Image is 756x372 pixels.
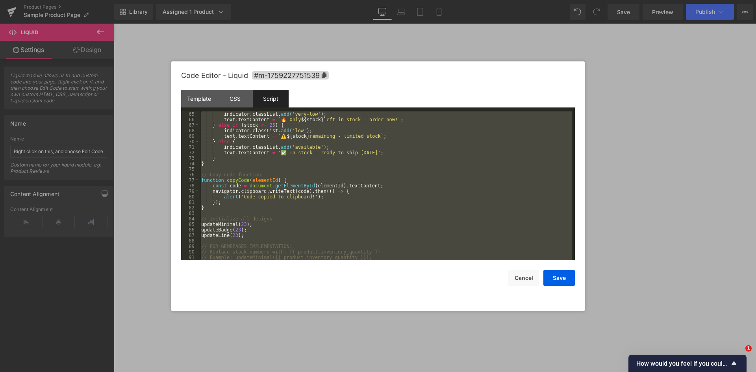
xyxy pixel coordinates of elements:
div: 86 [181,227,200,233]
div: 65 [181,111,200,117]
div: 72 [181,150,200,155]
button: Show survey - How would you feel if you could no longer use GemPages? [636,359,739,368]
div: 70 [181,139,200,144]
div: 88 [181,238,200,244]
div: 66 [181,117,200,122]
div: 82 [181,205,200,211]
iframe: Intercom live chat [729,345,748,364]
div: 90 [181,249,200,255]
span: 1 [745,345,752,352]
div: Script [253,90,289,107]
div: Template [181,90,217,107]
div: 91 [181,255,200,260]
div: 81 [181,200,200,205]
div: 71 [181,144,200,150]
div: 76 [181,172,200,178]
div: 73 [181,155,200,161]
div: 68 [181,128,200,133]
span: How would you feel if you could no longer use GemPages? [636,360,729,367]
div: 77 [181,178,200,183]
div: 67 [181,122,200,128]
div: 84 [181,216,200,222]
div: 74 [181,161,200,167]
div: 69 [181,133,200,139]
div: 85 [181,222,200,227]
button: Cancel [508,270,539,286]
div: 80 [181,194,200,200]
div: 83 [181,211,200,216]
div: 87 [181,233,200,238]
div: 79 [181,189,200,194]
div: CSS [217,90,253,107]
button: Save [543,270,575,286]
span: Code Editor - Liquid [181,71,248,80]
div: 75 [181,167,200,172]
div: 78 [181,183,200,189]
div: 89 [181,244,200,249]
span: Click to copy [252,71,329,80]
